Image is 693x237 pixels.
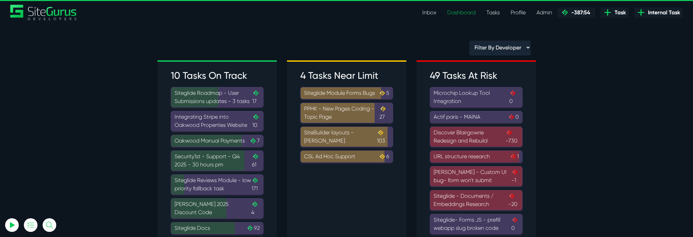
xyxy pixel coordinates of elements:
a: Dashboard [442,6,481,19]
span: -730 [506,129,519,145]
a: Siteglide Docs92 [171,222,263,234]
a: Security1st - Support - Q4 2025 - 30 hours pm61 [171,150,263,171]
h3: 4 Tasks Near Limit [300,70,393,82]
a: Actif paris - MAINA0 [430,111,523,123]
div: [PERSON_NAME] - Custom UI bug- form won't submit [434,168,519,184]
span: 61 [252,152,260,169]
a: Oakwood Manual Payments7 [171,135,263,147]
span: -1 [511,168,518,184]
span: -387:54 [569,9,590,16]
div: Siteglide Module Forms Bugs [304,89,389,97]
a: Siteglide Reviews Module - low priority fallback task171 [171,174,263,195]
div: Siteglide Reviews Module - low priority fallback task [175,176,260,193]
span: 0 [511,216,518,232]
span: 10 [252,113,260,129]
div: Siteglide Roadmap - User Submissions updates - 3 tasks [175,89,260,105]
div: Siteglide- Forms JS - prefill webapp slug broken code [434,216,519,232]
span: Task [612,9,626,17]
a: Siteglide Roadmap - User Submissions updates - 3 tasks17 [171,87,263,107]
div: Oakwood Manual Payments [175,137,260,145]
span: 92 [246,224,259,232]
span: 1 [510,152,518,161]
div: Integrating Stripe into Oakwood Properties Website [175,113,260,129]
div: Discover Blairgowrie Redesign and Rebuild [434,129,519,145]
span: 6 [379,152,389,161]
div: PPHK - New Pages Coding - Topic Page [304,105,389,121]
a: Task [601,8,629,18]
span: 0 [508,113,518,121]
h3: 49 Tasks At Risk [430,70,523,82]
div: URL structure research [434,152,519,161]
span: 5 [379,89,389,97]
a: Profile [505,6,531,19]
a: [PERSON_NAME] 2025 Discount Code4 [171,198,263,219]
div: Microchip Lookup Tool Integration [434,89,519,105]
div: Siteglide - Documents / Embeddings Research [434,192,519,208]
span: 103 [377,129,389,145]
span: 17 [252,89,259,105]
div: Siteglide Docs [175,224,260,232]
a: Tasks [481,6,505,19]
a: URL structure research1 [430,150,523,163]
a: Microchip Lookup Tool Integration0 [430,87,523,107]
span: 4 [251,200,260,217]
a: Siteglide - Documents / Embeddings Research-20 [430,190,523,210]
a: Inbox [417,6,442,19]
div: CSL Ad Hoc Support [304,152,389,161]
div: Actif paris - MAINA [434,113,519,121]
a: Discover Blairgowrie Redesign and Rebuild-730 [430,127,523,147]
a: Siteglide- Forms JS - prefill webapp slug broken code0 [430,214,523,234]
a: PPHK - New Pages Coding - Topic Page27 [300,103,393,123]
a: [PERSON_NAME] - Custom UI bug- form won't submit-1 [430,166,523,187]
span: Internal Task [645,9,680,17]
a: CSL Ad Hoc Support6 [300,150,393,163]
span: 7 [250,137,259,145]
div: SiteBuilder layouts - [PERSON_NAME] [304,129,389,145]
span: 171 [252,176,260,193]
a: -387:54 [558,8,595,18]
a: Siteglide Module Forms Bugs5 [300,87,393,99]
a: Internal Task [634,8,683,18]
div: [PERSON_NAME] 2025 Discount Code [175,200,260,217]
a: Admin [531,6,558,19]
span: -20 [508,192,519,208]
span: 0 [509,89,519,105]
a: SiteBuilder layouts - [PERSON_NAME]103 [300,127,393,147]
a: SiteGurus [10,5,77,20]
h3: 10 Tasks On Track [171,70,263,82]
img: Sitegurus Logo [10,5,77,20]
span: 27 [379,105,389,121]
a: Integrating Stripe into Oakwood Properties Website10 [171,111,263,131]
div: Security1st - Support - Q4 2025 - 30 hours pm [175,152,260,169]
